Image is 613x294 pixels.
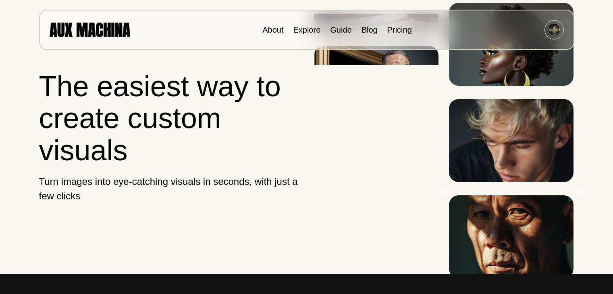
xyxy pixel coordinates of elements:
img: AUX MACHINA [50,23,130,37]
button: Next [576,188,584,196]
img: Image [449,195,574,278]
a: About [262,25,283,34]
img: Image [449,99,574,182]
h1: The easiest way to create custom visuals [39,70,300,166]
img: Avatar [548,24,560,36]
button: Previous [438,188,447,196]
a: Guide [330,25,351,34]
p: Turn images into eye-catching visuals in seconds, with just a few clicks [39,174,300,203]
a: Pricing [387,25,412,34]
a: Explore [293,25,320,34]
a: Blog [362,25,378,34]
